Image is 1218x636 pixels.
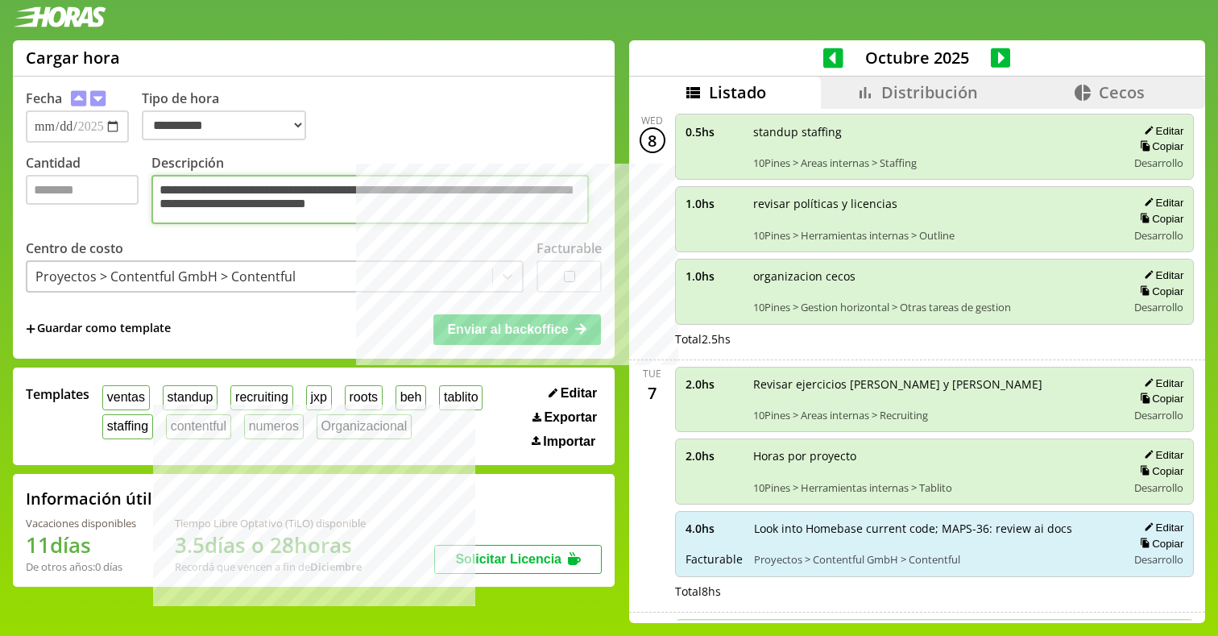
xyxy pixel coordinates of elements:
[1135,285,1183,298] button: Copiar
[310,559,362,574] b: Diciembre
[26,530,136,559] h1: 11 días
[1135,537,1183,551] button: Copiar
[753,124,1116,139] span: standup staffing
[434,545,602,574] button: Solicitar Licencia
[1134,480,1183,495] span: Desarrollo
[753,408,1116,422] span: 10Pines > Areas internas > Recruiting
[26,239,123,257] label: Centro de costo
[1139,268,1183,282] button: Editar
[640,127,665,153] div: 8
[455,552,561,566] span: Solicitar Licencia
[643,367,661,380] div: Tue
[13,6,106,27] img: logotipo
[151,154,602,228] label: Descripción
[26,47,120,69] h1: Cargar hora
[753,448,1116,463] span: Horas por proyecto
[439,385,483,410] button: tablito
[686,124,742,139] span: 0.5 hs
[175,516,366,530] div: Tiempo Libre Optativo (TiLO) disponible
[1134,228,1183,243] span: Desarrollo
[1134,552,1183,567] span: Desarrollo
[675,584,1195,599] div: Total 8 hs
[544,410,597,425] span: Exportar
[753,376,1116,392] span: Revisar ejercicios [PERSON_NAME] y [PERSON_NAME]
[536,239,602,257] label: Facturable
[753,228,1116,243] span: 10Pines > Herramientas internas > Outline
[166,414,231,439] button: contentful
[753,480,1116,495] span: 10Pines > Herramientas internas > Tablito
[175,530,366,559] h1: 3.5 días o 28 horas
[641,114,663,127] div: Wed
[175,559,366,574] div: Recordá que vencen a fin de
[433,314,601,345] button: Enviar al backoffice
[686,268,742,284] span: 1.0 hs
[561,386,597,401] span: Editar
[1139,124,1183,138] button: Editar
[686,521,743,536] span: 4.0 hs
[675,331,1195,347] div: Total 2.5 hs
[1139,376,1183,390] button: Editar
[26,89,62,107] label: Fecha
[629,109,1205,621] div: scrollable content
[1135,464,1183,478] button: Copiar
[686,551,743,567] span: Facturable
[754,521,1116,536] span: Look into Homebase current code; MAPS-36: review ai docs
[244,414,304,439] button: numeros
[447,322,568,336] span: Enviar al backoffice
[543,434,595,449] span: Importar
[26,154,151,228] label: Cantidad
[881,81,978,103] span: Distribución
[1135,392,1183,405] button: Copiar
[142,110,306,140] select: Tipo de hora
[26,385,89,403] span: Templates
[1139,448,1183,462] button: Editar
[26,175,139,205] input: Cantidad
[1099,81,1145,103] span: Cecos
[1134,408,1183,422] span: Desarrollo
[142,89,319,143] label: Tipo de hora
[753,268,1116,284] span: organizacion cecos
[1134,300,1183,314] span: Desarrollo
[753,196,1116,211] span: revisar políticas y licencias
[26,559,136,574] div: De otros años: 0 días
[26,516,136,530] div: Vacaciones disponibles
[151,175,589,224] textarea: Descripción
[843,47,991,69] span: Octubre 2025
[544,385,602,401] button: Editar
[26,320,35,338] span: +
[709,81,766,103] span: Listado
[230,385,292,410] button: recruiting
[686,196,742,211] span: 1.0 hs
[35,268,296,285] div: Proyectos > Contentful GmbH > Contentful
[1139,196,1183,210] button: Editar
[1135,212,1183,226] button: Copiar
[102,414,153,439] button: staffing
[1134,156,1183,170] span: Desarrollo
[753,156,1116,170] span: 10Pines > Areas internas > Staffing
[1139,521,1183,534] button: Editar
[754,552,1116,567] span: Proyectos > Contentful GmbH > Contentful
[686,376,742,392] span: 2.0 hs
[163,385,218,410] button: standup
[528,409,602,426] button: Exportar
[26,320,171,338] span: +Guardar como template
[306,385,332,410] button: jxp
[102,385,150,410] button: ventas
[753,300,1116,314] span: 10Pines > Gestion horizontal > Otras tareas de gestion
[396,385,426,410] button: beh
[26,488,152,509] h2: Información útil
[686,448,742,463] span: 2.0 hs
[1135,139,1183,153] button: Copiar
[317,414,412,439] button: Organizacional
[640,619,664,633] div: Mon
[345,385,383,410] button: roots
[640,380,665,406] div: 7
